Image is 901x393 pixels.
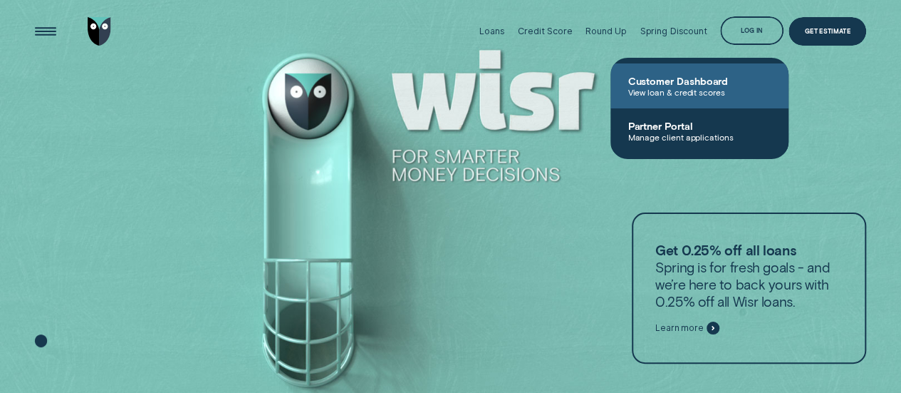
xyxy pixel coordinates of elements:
div: Round Up [585,26,627,36]
div: Credit Score [518,26,573,36]
a: Get 0.25% off all loansSpring is for fresh goals - and we’re here to back yours with 0.25% off al... [632,213,867,364]
span: Partner Portal [627,120,771,132]
a: Customer DashboardView loan & credit scores [610,63,788,108]
button: Log in [720,16,783,45]
span: Customer Dashboard [627,75,771,87]
img: Wisr [88,17,111,46]
a: Partner PortalManage client applications [610,108,788,153]
button: Open Menu [31,17,60,46]
div: Spring Discount [640,26,707,36]
a: Get Estimate [788,17,866,46]
span: View loan & credit scores [627,87,771,97]
span: Manage client applications [627,132,771,142]
div: Loans [479,26,504,36]
strong: Get 0.25% off all loans [655,242,796,258]
span: Learn more [655,323,704,334]
p: Spring is for fresh goals - and we’re here to back yours with 0.25% off all Wisr loans. [655,242,843,310]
